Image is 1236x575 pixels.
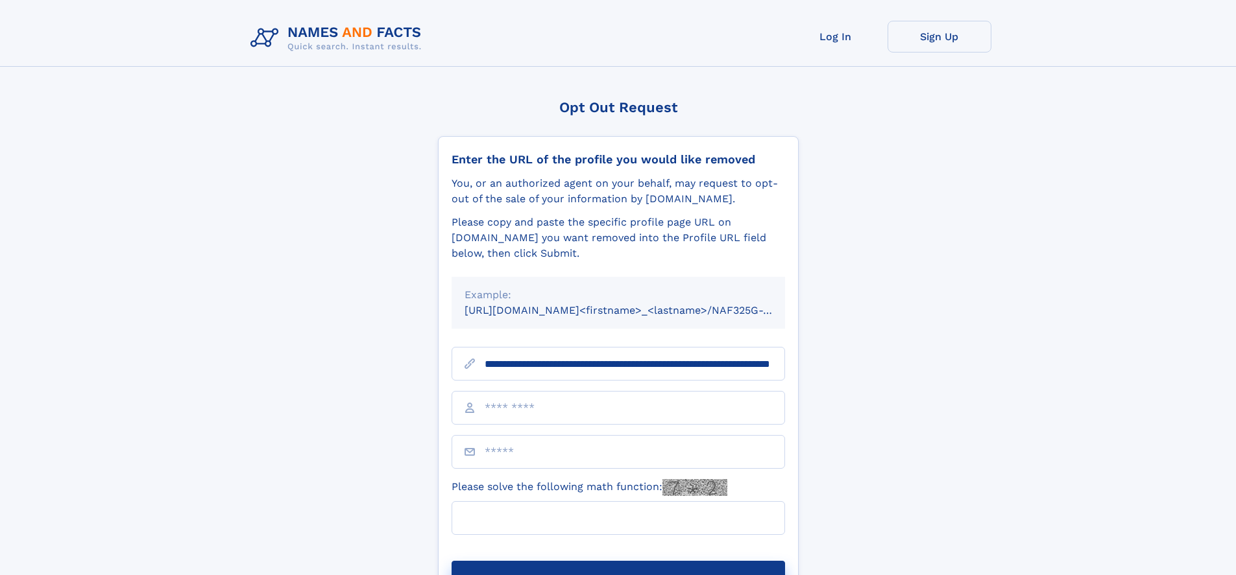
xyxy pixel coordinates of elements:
[245,21,432,56] img: Logo Names and Facts
[452,215,785,261] div: Please copy and paste the specific profile page URL on [DOMAIN_NAME] you want removed into the Pr...
[888,21,991,53] a: Sign Up
[452,479,727,496] label: Please solve the following math function:
[465,287,772,303] div: Example:
[438,99,799,115] div: Opt Out Request
[452,152,785,167] div: Enter the URL of the profile you would like removed
[784,21,888,53] a: Log In
[452,176,785,207] div: You, or an authorized agent on your behalf, may request to opt-out of the sale of your informatio...
[465,304,810,316] small: [URL][DOMAIN_NAME]<firstname>_<lastname>/NAF325G-xxxxxxxx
